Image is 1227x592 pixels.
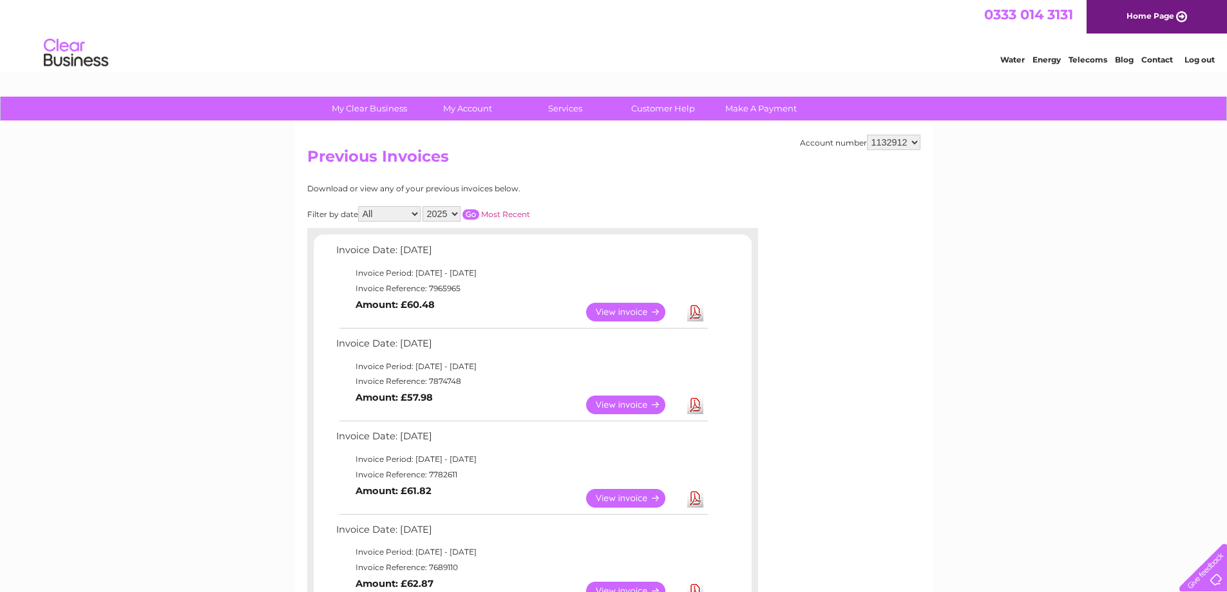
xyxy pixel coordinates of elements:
[316,97,423,120] a: My Clear Business
[512,97,618,120] a: Services
[1184,55,1215,64] a: Log out
[307,184,645,193] div: Download or view any of your previous invoices below.
[984,6,1073,23] a: 0333 014 3131
[414,97,520,120] a: My Account
[333,560,710,575] td: Invoice Reference: 7689110
[481,209,530,219] a: Most Recent
[1115,55,1134,64] a: Blog
[356,392,433,403] b: Amount: £57.98
[356,299,435,310] b: Amount: £60.48
[586,396,681,414] a: View
[307,206,645,222] div: Filter by date
[310,7,918,62] div: Clear Business is a trading name of Verastar Limited (registered in [GEOGRAPHIC_DATA] No. 3667643...
[586,489,681,508] a: View
[333,281,710,296] td: Invoice Reference: 7965965
[333,521,710,545] td: Invoice Date: [DATE]
[687,489,703,508] a: Download
[586,303,681,321] a: View
[1032,55,1061,64] a: Energy
[687,396,703,414] a: Download
[356,485,432,497] b: Amount: £61.82
[333,544,710,560] td: Invoice Period: [DATE] - [DATE]
[708,97,814,120] a: Make A Payment
[333,452,710,467] td: Invoice Period: [DATE] - [DATE]
[333,265,710,281] td: Invoice Period: [DATE] - [DATE]
[610,97,716,120] a: Customer Help
[1141,55,1173,64] a: Contact
[43,33,109,73] img: logo.png
[333,242,710,265] td: Invoice Date: [DATE]
[687,303,703,321] a: Download
[333,467,710,482] td: Invoice Reference: 7782611
[333,428,710,452] td: Invoice Date: [DATE]
[333,374,710,389] td: Invoice Reference: 7874748
[1069,55,1107,64] a: Telecoms
[356,578,433,589] b: Amount: £62.87
[1000,55,1025,64] a: Water
[333,335,710,359] td: Invoice Date: [DATE]
[333,359,710,374] td: Invoice Period: [DATE] - [DATE]
[307,148,920,172] h2: Previous Invoices
[800,135,920,150] div: Account number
